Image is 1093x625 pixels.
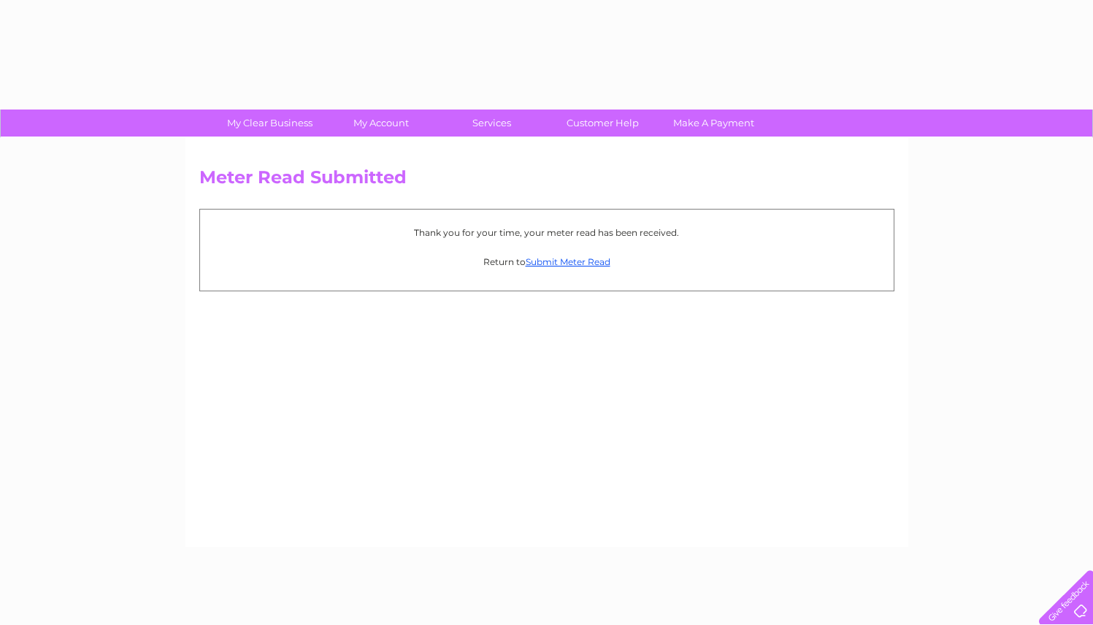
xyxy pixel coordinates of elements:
[207,255,886,269] p: Return to
[542,110,663,137] a: Customer Help
[207,226,886,239] p: Thank you for your time, your meter read has been received.
[321,110,441,137] a: My Account
[526,256,610,267] a: Submit Meter Read
[653,110,774,137] a: Make A Payment
[199,167,894,195] h2: Meter Read Submitted
[210,110,330,137] a: My Clear Business
[432,110,552,137] a: Services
